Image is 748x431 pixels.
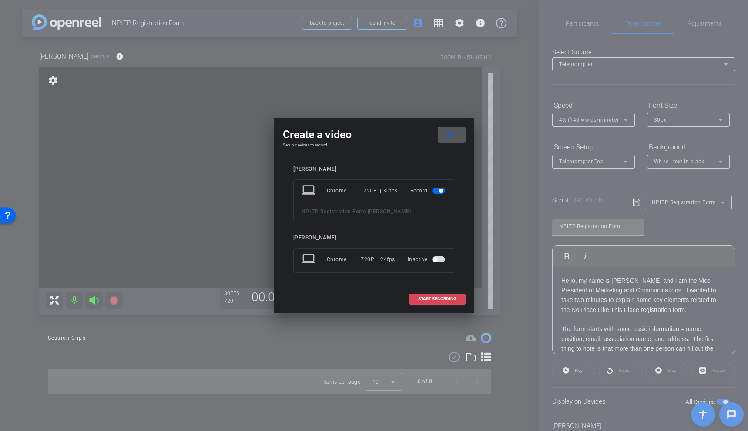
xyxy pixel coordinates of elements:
[418,297,456,301] span: START RECORDING
[410,183,447,199] div: Record
[283,127,466,143] div: Create a video
[293,235,455,241] div: [PERSON_NAME]
[327,252,361,267] div: Chrome
[302,209,366,215] span: NPLTP Registration Form
[302,252,317,267] mat-icon: laptop
[293,166,455,172] div: [PERSON_NAME]
[361,252,395,267] div: 720P | 24fps
[408,252,447,267] div: Inactive
[409,294,466,305] button: START RECORDING
[444,129,455,140] mat-icon: close
[363,183,398,199] div: 720P | 30fps
[366,209,368,215] span: -
[302,183,317,199] mat-icon: laptop
[368,209,411,215] span: [PERSON_NAME]
[283,143,466,148] h4: Setup devices to record
[327,183,364,199] div: Chrome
